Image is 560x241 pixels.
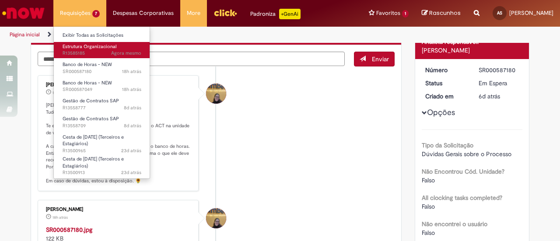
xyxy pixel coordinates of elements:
[63,115,119,122] span: Gestão de Contratos SAP
[52,90,68,95] time: 30/09/2025 17:09:39
[124,105,141,111] time: 23/09/2025 12:04:21
[54,60,150,76] a: Aberto SR000587180 : Banco de Horas - NEW
[63,156,124,169] span: Cesta de [DATE] (Terceiros e Estagiários)
[1,4,46,22] img: ServiceNow
[63,122,141,129] span: R13558709
[7,27,367,43] ul: Trilhas de página
[53,26,150,179] ul: Requisições
[422,168,504,175] b: Não Encontrou Cód. Unidade?
[46,207,192,212] div: [PERSON_NAME]
[422,220,487,228] b: Não encontrei o usuário
[122,86,141,93] span: 18h atrás
[279,9,301,19] p: +GenAi
[63,105,141,112] span: R13558777
[376,9,400,17] span: Favoritos
[124,122,141,129] span: 8d atrás
[38,52,345,66] textarea: Digite sua mensagem aqui...
[121,147,141,154] time: 08/09/2025 19:10:25
[509,9,553,17] span: [PERSON_NAME]
[206,84,226,104] div: Amanda De Campos Gomes Do Nascimento
[213,6,237,19] img: click_logo_yellow_360x200.png
[111,50,141,56] span: Agora mesmo
[479,92,500,100] span: 6d atrás
[422,176,435,184] span: Falso
[121,147,141,154] span: 23d atrás
[63,134,124,147] span: Cesta de [DATE] (Terceiros e Estagiários)
[52,90,68,95] span: 18h atrás
[63,86,141,93] span: SR000587049
[479,92,519,101] div: 25/09/2025 15:00:28
[121,169,141,176] time: 08/09/2025 18:58:45
[479,92,500,100] time: 25/09/2025 15:00:28
[54,133,150,151] a: Aberto R13500965 : Cesta de Natal (Terceiros e Estagiários)
[63,147,141,154] span: R13500965
[92,10,100,17] span: 7
[124,122,141,129] time: 23/09/2025 11:48:33
[54,154,150,173] a: Aberto R13500913 : Cesta de Natal (Terceiros e Estagiários)
[63,98,119,104] span: Gestão de Contratos SAP
[52,215,68,220] time: 30/09/2025 17:08:46
[422,150,511,158] span: Dúvidas Gerais sobre o Processo
[372,55,389,63] span: Enviar
[113,9,174,17] span: Despesas Corporativas
[63,169,141,176] span: R13500913
[124,105,141,111] span: 8d atrás
[422,194,502,202] b: All clocking tasks completed?
[497,10,502,16] span: AS
[422,141,473,149] b: Tipo da Solicitação
[63,61,112,68] span: Banco de Horas - NEW
[422,229,435,237] span: Falso
[122,68,141,75] time: 30/09/2025 17:09:39
[422,9,461,17] a: Rascunhos
[250,9,301,19] div: Padroniza
[46,102,192,184] p: [PERSON_NAME], boa tarde! Tudo bem? Te encaminhei o print de como está cadastrado o ACT na unidad...
[10,31,40,38] a: Página inicial
[63,50,141,57] span: R13585185
[46,82,192,87] div: [PERSON_NAME]
[206,208,226,228] div: Amanda De Campos Gomes Do Nascimento
[122,68,141,75] span: 18h atrás
[121,169,141,176] span: 23d atrás
[187,9,200,17] span: More
[422,203,435,210] span: Falso
[479,66,519,74] div: SR000587180
[419,79,472,87] dt: Status
[429,9,461,17] span: Rascunhos
[54,42,150,58] a: Aberto R13585185 : Estrutura Organizacional
[54,96,150,112] a: Aberto R13558777 : Gestão de Contratos SAP
[419,66,472,74] dt: Número
[111,50,141,56] time: 01/10/2025 10:57:40
[54,78,150,94] a: Aberto SR000587049 : Banco de Horas - NEW
[63,43,116,50] span: Estrutura Organizacional
[402,10,409,17] span: 1
[63,80,112,86] span: Banco de Horas - NEW
[46,226,92,234] a: SR000587180.jpg
[60,9,91,17] span: Requisições
[54,31,150,40] a: Exibir Todas as Solicitações
[422,46,523,55] div: [PERSON_NAME]
[479,79,519,87] div: Em Espera
[122,86,141,93] time: 30/09/2025 17:01:36
[52,215,68,220] span: 18h atrás
[354,52,395,66] button: Enviar
[419,92,472,101] dt: Criado em
[63,68,141,75] span: SR000587180
[54,114,150,130] a: Aberto R13558709 : Gestão de Contratos SAP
